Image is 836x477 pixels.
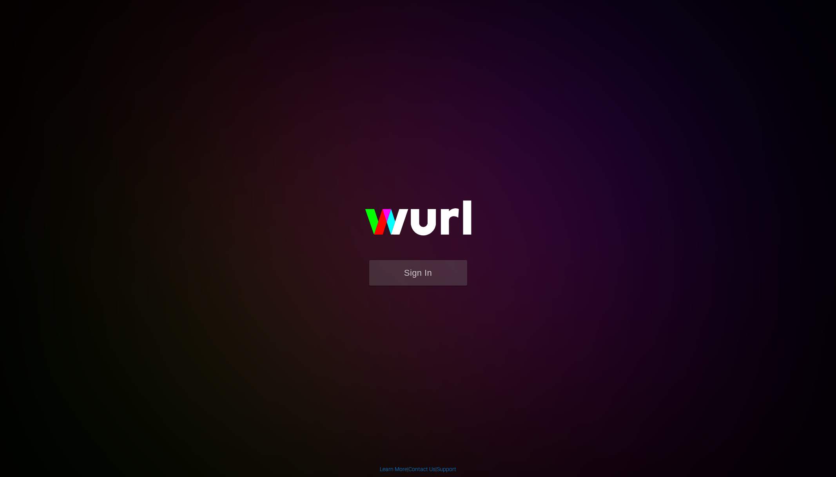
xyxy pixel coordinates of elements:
[340,184,497,260] img: wurl-logo-on-black-223613ac3d8ba8fe6dc639794a292ebdb59501304c7dfd60c99c58986ef67473.svg
[369,260,467,286] button: Sign In
[437,466,456,472] a: Support
[380,466,407,472] a: Learn More
[380,465,456,473] div: | |
[408,466,435,472] a: Contact Us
